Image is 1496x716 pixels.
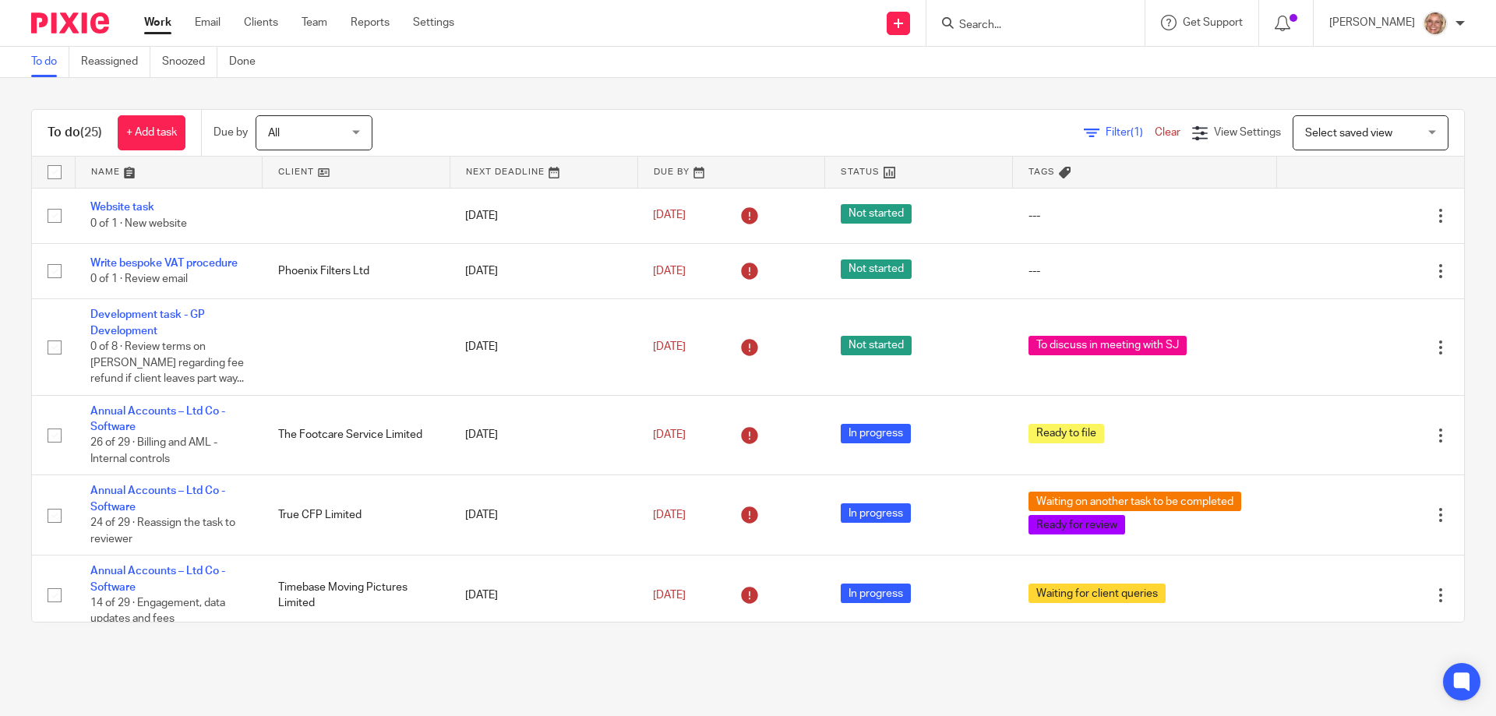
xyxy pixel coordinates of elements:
[90,517,235,545] span: 24 of 29 · Reassign the task to reviewer
[90,485,225,512] a: Annual Accounts – Ltd Co - Software
[144,15,171,30] a: Work
[263,475,450,556] td: True CFP Limited
[90,309,205,336] a: Development task - GP Development
[1028,208,1261,224] div: ---
[841,424,911,443] span: In progress
[1214,127,1281,138] span: View Settings
[90,566,225,592] a: Annual Accounts – Ltd Co - Software
[263,243,450,298] td: Phoenix Filters Ltd
[1155,127,1180,138] a: Clear
[263,556,450,636] td: Timebase Moving Pictures Limited
[1305,128,1392,139] span: Select saved view
[653,510,686,520] span: [DATE]
[1028,492,1241,511] span: Waiting on another task to be completed
[90,438,217,465] span: 26 of 29 · Billing and AML - Internal controls
[450,243,637,298] td: [DATE]
[90,341,244,384] span: 0 of 8 · Review terms on [PERSON_NAME] regarding fee refund if client leaves part way...
[90,598,225,625] span: 14 of 29 · Engagement, data updates and fees
[841,584,911,603] span: In progress
[653,210,686,221] span: [DATE]
[48,125,102,141] h1: To do
[81,47,150,77] a: Reassigned
[841,259,912,279] span: Not started
[31,12,109,34] img: Pixie
[653,341,686,352] span: [DATE]
[413,15,454,30] a: Settings
[1329,15,1415,30] p: [PERSON_NAME]
[1106,127,1155,138] span: Filter
[302,15,327,30] a: Team
[268,128,280,139] span: All
[450,395,637,475] td: [DATE]
[450,475,637,556] td: [DATE]
[1028,263,1261,279] div: ---
[162,47,217,77] a: Snoozed
[450,188,637,243] td: [DATE]
[841,204,912,224] span: Not started
[80,126,102,139] span: (25)
[653,266,686,277] span: [DATE]
[653,590,686,601] span: [DATE]
[1183,17,1243,28] span: Get Support
[31,47,69,77] a: To do
[118,115,185,150] a: + Add task
[195,15,221,30] a: Email
[90,202,154,213] a: Website task
[1028,515,1125,534] span: Ready for review
[1028,336,1187,355] span: To discuss in meeting with SJ
[1028,584,1166,603] span: Waiting for client queries
[1028,168,1055,176] span: Tags
[1423,11,1448,36] img: SJ.jpg
[351,15,390,30] a: Reports
[841,336,912,355] span: Not started
[90,406,225,432] a: Annual Accounts – Ltd Co - Software
[90,273,188,284] span: 0 of 1 · Review email
[450,556,637,636] td: [DATE]
[213,125,248,140] p: Due by
[450,299,637,395] td: [DATE]
[653,429,686,440] span: [DATE]
[958,19,1098,33] input: Search
[1028,424,1104,443] span: Ready to file
[244,15,278,30] a: Clients
[90,218,187,229] span: 0 of 1 · New website
[90,258,238,269] a: Write bespoke VAT procedure
[263,395,450,475] td: The Footcare Service Limited
[229,47,267,77] a: Done
[841,503,911,523] span: In progress
[1131,127,1143,138] span: (1)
